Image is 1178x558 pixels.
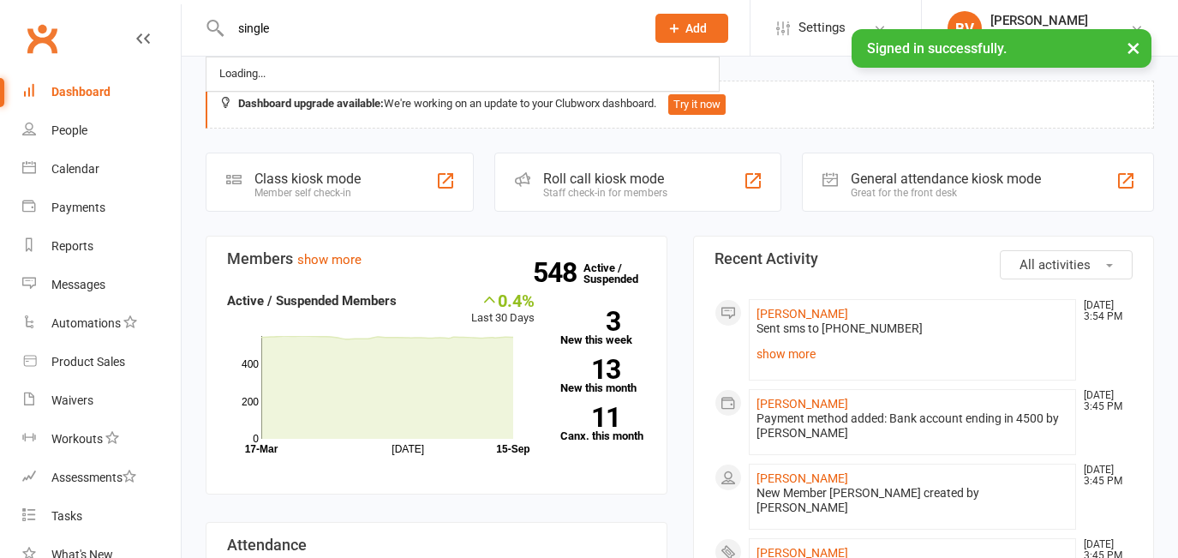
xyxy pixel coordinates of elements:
div: Workouts [51,432,103,446]
time: [DATE] 3:54 PM [1075,300,1132,322]
button: Try it now [668,94,726,115]
div: Great for the front desk [851,187,1041,199]
a: People [22,111,181,150]
h3: Recent Activity [715,250,1133,267]
a: 11Canx. this month [560,407,646,441]
div: Dashboard [51,85,111,99]
div: Loading... [214,62,271,87]
a: Assessments [22,459,181,497]
div: New Member [PERSON_NAME] created by [PERSON_NAME] [756,486,1069,515]
a: 13New this month [560,359,646,393]
div: General attendance kiosk mode [851,171,1041,187]
a: [PERSON_NAME] [756,471,848,485]
div: Reports [51,239,93,253]
a: Calendar [22,150,181,189]
strong: Dashboard upgrade available: [238,97,384,110]
div: Class kiosk mode [254,171,361,187]
a: [PERSON_NAME] [756,397,848,411]
strong: 11 [560,405,620,430]
div: Payment method added: Bank account ending in 4500 by [PERSON_NAME] [756,411,1069,441]
div: Waivers [51,393,93,407]
button: Add [655,14,728,43]
strong: 3 [560,309,620,334]
div: Member self check-in [254,187,361,199]
a: Product Sales [22,343,181,381]
a: Dashboard [22,73,181,111]
a: Clubworx [21,17,63,60]
span: Add [685,21,707,35]
a: show more [756,342,1069,366]
button: All activities [1000,250,1133,279]
a: Waivers [22,381,181,420]
input: Search... [225,16,633,40]
a: Messages [22,266,181,304]
div: We're working on an update to your Clubworx dashboard. [206,81,1154,129]
div: Product Sales [51,355,125,369]
div: BV [948,11,982,45]
div: People [51,123,87,137]
a: [PERSON_NAME] [756,307,848,321]
span: Settings [798,9,846,47]
div: 0.4% [471,291,535,309]
h3: Attendance [227,537,646,554]
a: show more [297,252,362,267]
div: Last 30 Days [471,291,535,327]
span: Signed in successfully. [867,40,1007,57]
a: 3New this week [560,311,646,345]
div: Tasks [51,509,82,523]
a: Tasks [22,497,181,536]
strong: 13 [560,357,620,382]
a: Payments [22,189,181,227]
h3: Members [227,250,646,267]
a: Workouts [22,420,181,459]
div: Messages [51,278,105,291]
strong: 548 [533,260,583,285]
div: Automations [51,316,121,330]
time: [DATE] 3:45 PM [1075,390,1132,412]
span: Sent sms to [PHONE_NUMBER] [756,321,923,335]
a: Automations [22,304,181,343]
span: All activities [1020,257,1091,273]
div: Calendar [51,162,99,176]
a: 548Active / Suspended [583,249,659,297]
a: Reports [22,227,181,266]
time: [DATE] 3:45 PM [1075,465,1132,487]
button: × [1118,29,1149,66]
div: [PERSON_NAME] [990,13,1088,28]
div: Staff check-in for members [543,187,667,199]
div: Assessments [51,471,136,484]
div: Payments [51,201,105,214]
div: PUMPT 24/7 [990,28,1088,44]
strong: Active / Suspended Members [227,293,397,309]
div: Roll call kiosk mode [543,171,667,187]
